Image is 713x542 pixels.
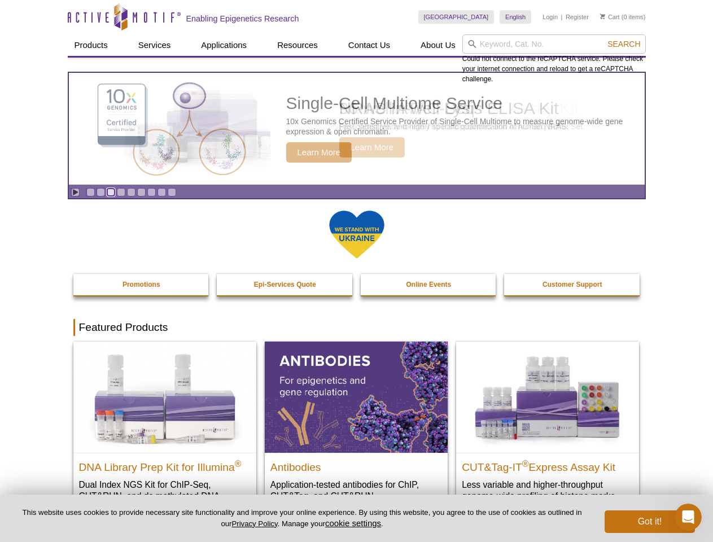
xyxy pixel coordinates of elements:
button: cookie settings [325,518,381,528]
img: DNA Library Prep Kit for Illumina [73,342,256,452]
a: Go to slide 8 [158,188,166,196]
article: Single-Cell Multiome Service [69,73,645,185]
a: Products [68,34,115,56]
p: Dual Index NGS Kit for ChIP-Seq, CUT&RUN, and ds methylated DNA assays. [79,479,251,513]
button: Got it! [605,510,695,533]
h2: Enabling Epigenetics Research [186,14,299,24]
img: CUT&Tag-IT® Express Assay Kit [456,342,639,452]
h2: Antibodies [270,456,442,473]
img: Single-Cell Multiome Service [87,77,256,181]
a: Applications [194,34,253,56]
input: Keyword, Cat. No. [462,34,646,54]
strong: Customer Support [543,281,602,289]
a: Promotions [73,274,210,295]
a: Go to slide 7 [147,188,156,196]
a: Resources [270,34,325,56]
a: Cart [600,13,620,21]
sup: ® [235,458,242,468]
button: Search [604,39,644,49]
a: Epi-Services Quote [217,274,353,295]
img: Your Cart [600,14,605,19]
a: About Us [414,34,462,56]
p: This website uses cookies to provide necessary site functionality and improve your online experie... [18,508,586,529]
a: Single-Cell Multiome Service Single-Cell Multiome Service 10x Genomics Certified Service Provider... [69,73,645,185]
h2: Featured Products [73,319,640,336]
li: | [561,10,563,24]
a: All Antibodies Antibodies Application-tested antibodies for ChIP, CUT&Tag, and CUT&RUN. [265,342,448,513]
a: Go to slide 9 [168,188,176,196]
strong: Epi-Services Quote [254,281,316,289]
a: Go to slide 1 [86,188,95,196]
li: (0 items) [600,10,646,24]
span: Search [607,40,640,49]
a: Login [543,13,558,21]
a: [GEOGRAPHIC_DATA] [418,10,495,24]
div: Could not connect to the reCAPTCHA service. Please check your internet connection and reload to g... [462,34,646,84]
h2: Single-Cell Multiome Service [286,95,639,112]
a: Privacy Policy [231,519,277,528]
strong: Online Events [406,281,451,289]
a: Go to slide 3 [107,188,115,196]
img: All Antibodies [265,342,448,452]
a: Go to slide 6 [137,188,146,196]
a: Services [132,34,178,56]
p: Application-tested antibodies for ChIP, CUT&Tag, and CUT&RUN. [270,479,442,502]
sup: ® [522,458,529,468]
p: Less variable and higher-throughput genome-wide profiling of histone marks​. [462,479,633,502]
a: CUT&Tag-IT® Express Assay Kit CUT&Tag-IT®Express Assay Kit Less variable and higher-throughput ge... [456,342,639,513]
a: Go to slide 4 [117,188,125,196]
strong: Promotions [123,281,160,289]
a: English [500,10,531,24]
a: DNA Library Prep Kit for Illumina DNA Library Prep Kit for Illumina® Dual Index NGS Kit for ChIP-... [73,342,256,524]
img: We Stand With Ukraine [329,209,385,260]
a: Toggle autoplay [71,188,80,196]
p: 10x Genomics Certified Service Provider of Single-Cell Multiome to measure genome-wide gene expre... [286,116,639,137]
a: Go to slide 5 [127,188,135,196]
span: Learn More [286,142,352,163]
a: Online Events [361,274,497,295]
a: Register [566,13,589,21]
a: Customer Support [504,274,641,295]
a: Go to slide 2 [97,188,105,196]
a: Contact Us [342,34,397,56]
iframe: Intercom live chat [675,504,702,531]
h2: CUT&Tag-IT Express Assay Kit [462,456,633,473]
h2: DNA Library Prep Kit for Illumina [79,456,251,473]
